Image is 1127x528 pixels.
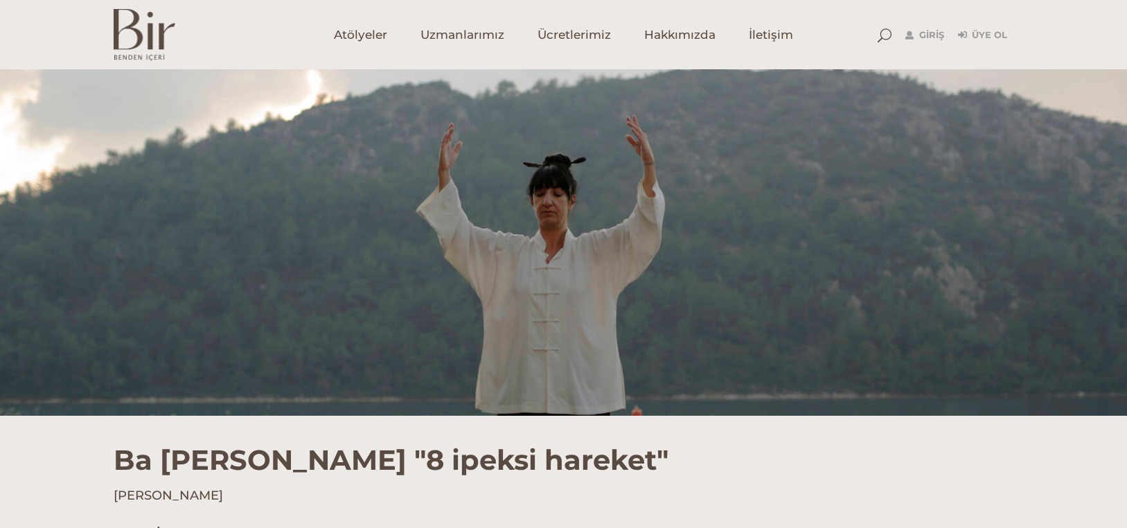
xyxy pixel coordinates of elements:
span: Hakkımızda [644,27,716,43]
span: Atölyeler [334,27,387,43]
a: Üye Ol [958,27,1007,44]
a: Giriş [905,27,944,44]
span: Ücretlerimiz [538,27,611,43]
span: Uzmanlarımız [420,27,504,43]
h1: Ba [PERSON_NAME] "8 ipeksi hareket" [114,416,1014,477]
h4: [PERSON_NAME] [114,487,1014,504]
span: İletişim [749,27,793,43]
